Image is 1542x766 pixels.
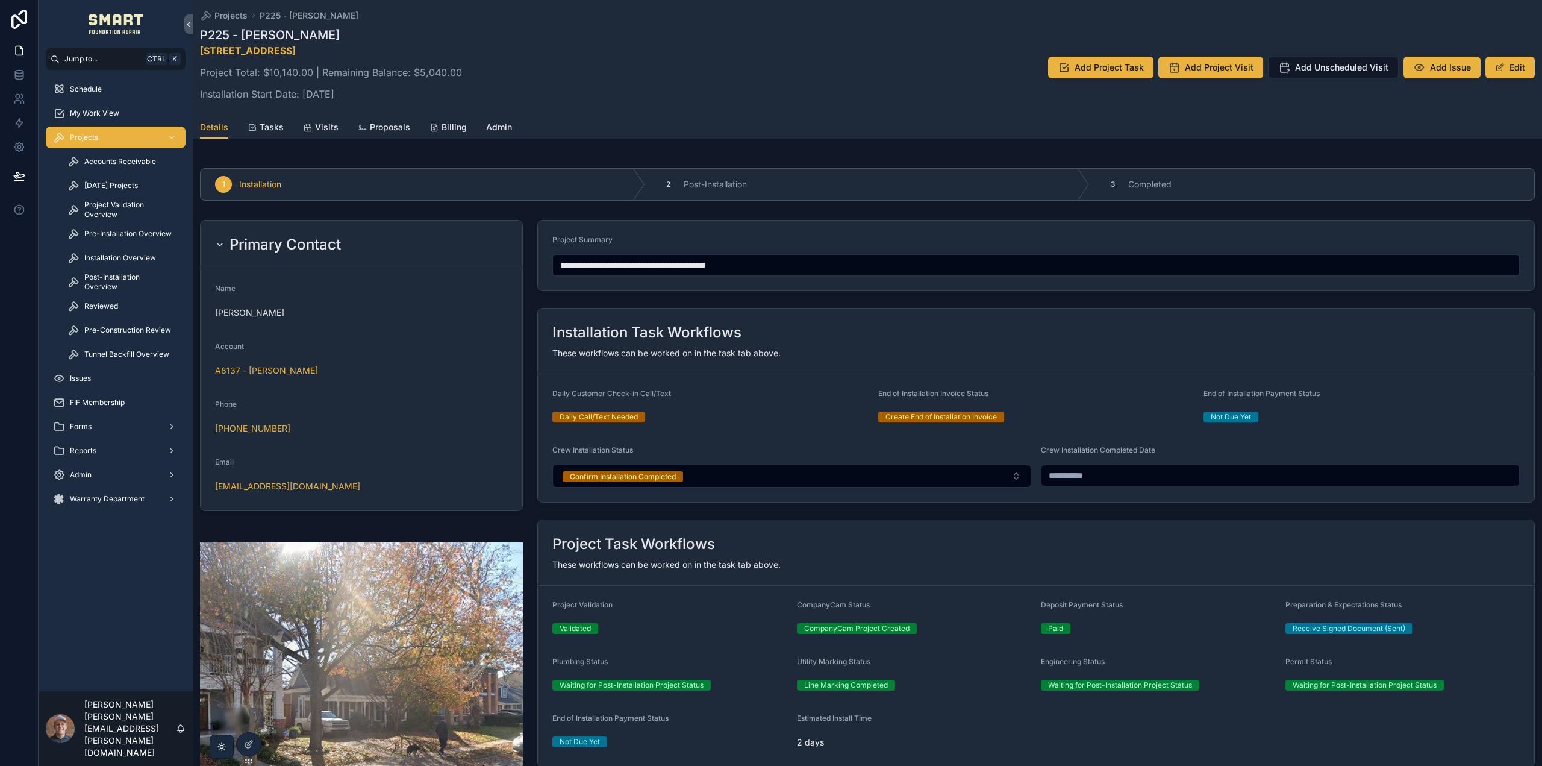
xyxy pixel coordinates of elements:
div: Not Due Yet [1211,412,1251,422]
span: These workflows can be worked on in the task tab above. [552,559,781,570]
span: Crew Installation Completed Date [1041,445,1155,454]
button: Add Issue [1403,57,1481,78]
a: FIF Membership [46,392,186,413]
span: Projects [214,10,248,22]
a: P225 - [PERSON_NAME] [260,10,358,22]
span: Ctrl [146,53,167,65]
span: 3 [1111,180,1115,189]
span: 1 [222,180,225,189]
span: Post-Installation [684,178,747,190]
span: Permit Status [1285,657,1332,666]
a: Projects [200,10,248,22]
div: CompanyCam Project Created [804,623,910,634]
span: Proposals [370,121,410,133]
div: scrollable content [39,70,193,526]
span: Tunnel Backfill Overview [84,350,169,359]
span: Schedule [70,84,102,94]
span: Issues [70,374,91,383]
a: [DATE] Projects [60,175,186,196]
span: Utility Marking Status [797,657,870,666]
a: Accounts Receivable [60,151,186,172]
span: Daily Customer Check-in Call/Text [552,389,671,398]
a: Issues [46,368,186,389]
button: Add Unscheduled Visit [1268,57,1399,78]
div: Daily Call/Text Needed [560,412,638,422]
span: Deposit Payment Status [1041,600,1123,609]
span: Email [215,457,234,466]
span: Admin [70,470,92,480]
button: Add Project Visit [1158,57,1263,78]
a: Reviewed [60,295,186,317]
span: Admin [486,121,512,133]
div: Receive Signed Document (Sent) [1293,623,1405,634]
a: Reports [46,440,186,462]
div: Waiting for Post-Installation Project Status [1048,680,1192,691]
span: 2 [666,180,670,189]
a: Details [200,116,228,139]
div: Paid [1048,623,1063,634]
a: Schedule [46,78,186,100]
span: Plumbing Status [552,657,608,666]
span: [PERSON_NAME] [215,307,508,319]
h1: P225 - [PERSON_NAME] [200,27,462,43]
span: Completed [1128,178,1172,190]
div: Create End of Installation Invoice [885,412,997,422]
a: Admin [46,464,186,486]
a: Installation Overview [60,247,186,269]
h2: Primary Contact [229,235,341,254]
div: Waiting for Post-Installation Project Status [560,680,704,691]
span: FIF Membership [70,398,125,407]
a: A8137 - [PERSON_NAME] [215,365,318,377]
span: Details [200,121,228,133]
span: Add Project Task [1075,61,1144,74]
span: Installation [239,178,281,190]
span: Visits [315,121,339,133]
span: Tasks [260,121,284,133]
span: Name [215,284,236,293]
span: Add Unscheduled Visit [1295,61,1388,74]
span: Projects [70,133,98,142]
span: Reviewed [84,301,118,311]
a: Warranty Department [46,488,186,510]
span: Account [215,342,244,351]
a: [EMAIL_ADDRESS][DOMAIN_NAME] [215,480,360,492]
span: Project Validation Overview [84,200,173,219]
span: Pre-Construction Review [84,325,171,335]
button: Select Button [552,465,1031,488]
a: Proposals [358,116,410,140]
p: [PERSON_NAME] [PERSON_NAME][EMAIL_ADDRESS][PERSON_NAME][DOMAIN_NAME] [84,699,176,759]
span: Project Validation [552,600,613,609]
span: Warranty Department [70,494,145,504]
span: Billing [442,121,467,133]
div: Line Marking Completed [804,680,888,691]
strong: [STREET_ADDRESS] [200,45,296,57]
span: Reports [70,446,96,456]
span: Forms [70,422,92,432]
a: Projects [46,127,186,148]
a: Admin [486,116,512,140]
span: End of Installation Payment Status [1203,389,1320,398]
div: Confirm Installation Completed [570,471,676,482]
span: Post-Installation Overview [84,272,173,292]
button: Edit [1485,57,1535,78]
span: Accounts Receivable [84,157,156,166]
a: [PHONE_NUMBER] [215,422,290,435]
img: App logo [89,14,143,34]
span: 2 days [797,736,1032,749]
a: Pre-Construction Review [60,319,186,341]
span: End of Installation Payment Status [552,714,669,723]
span: Preparation & Expectations Status [1285,600,1402,609]
h2: Project Task Workflows [552,535,715,554]
span: Phone [215,400,237,409]
span: CompanyCam Status [797,600,870,609]
a: My Work View [46,102,186,124]
span: Installation Overview [84,253,156,263]
a: Forms [46,416,186,438]
span: My Work View [70,108,119,118]
button: Add Project Task [1048,57,1153,78]
p: Project Total: $10,140.00 | Remaining Balance: $5,040.00 [200,65,462,80]
h2: Installation Task Workflows [552,323,741,342]
a: Pre-Installation Overview [60,223,186,245]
